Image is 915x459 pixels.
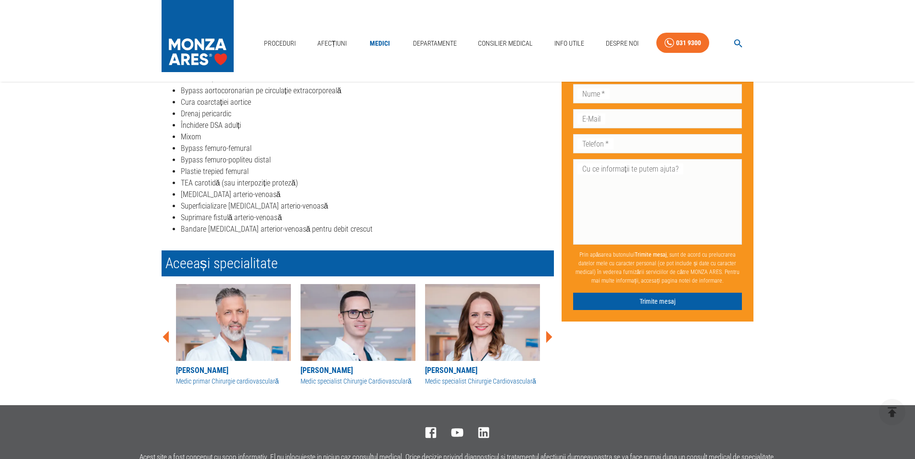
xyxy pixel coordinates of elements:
a: Afecțiuni [313,34,351,53]
b: Trimite mesaj [635,251,667,258]
li: Închidere DSA adulți [181,120,554,131]
div: [PERSON_NAME] [176,365,291,376]
div: Medic primar Chirurgie cardiovasculară [176,376,291,386]
div: 031 9300 [676,37,701,49]
div: Medic specialist Chirurgie Cardiovasculară [425,376,540,386]
li: Superficializare [MEDICAL_DATA] arterio-venoasă [181,200,554,212]
li: [MEDICAL_DATA] arterio-venoasă [181,189,554,200]
li: TEA carotidă (sau interpoziție proteză) [181,177,554,189]
button: Trimite mesaj [573,292,742,310]
a: Proceduri [260,34,300,53]
li: Drenaj pericardic [181,108,554,120]
li: Plastie trepied femural [181,166,554,177]
h2: Aceeași specialitate [162,250,554,276]
div: Medic specialist Chirurgie Cardiovasculară [301,376,415,386]
a: 031 9300 [656,33,709,53]
a: [PERSON_NAME]Medic specialist Chirurgie Cardiovasculară [301,284,415,386]
li: Mixom [181,131,554,143]
li: Cura coarctației aortice [181,97,554,108]
li: Bypass femuro-popliteu distal [181,154,554,166]
div: [PERSON_NAME] [425,365,540,376]
li: Bandare [MEDICAL_DATA] arterior-venoasă pentru debit crescut [181,223,554,235]
a: [PERSON_NAME]Medic specialist Chirurgie Cardiovasculară [425,284,540,386]
li: Bypass femuro-femural [181,143,554,154]
p: Prin apăsarea butonului , sunt de acord cu prelucrarea datelor mele cu caracter personal (ce pot ... [573,246,742,288]
button: delete [879,399,905,425]
a: Medici [364,34,395,53]
a: [PERSON_NAME]Medic primar Chirurgie cardiovasculară [176,284,291,386]
a: Departamente [409,34,461,53]
div: [PERSON_NAME] [301,365,415,376]
a: Consilier Medical [474,34,537,53]
a: Info Utile [551,34,588,53]
li: Suprimare fistulă arterio-venoasă [181,212,554,223]
li: Bypass aortocoronarian pe circulație extracorporeală [181,85,554,97]
a: Despre Noi [602,34,642,53]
